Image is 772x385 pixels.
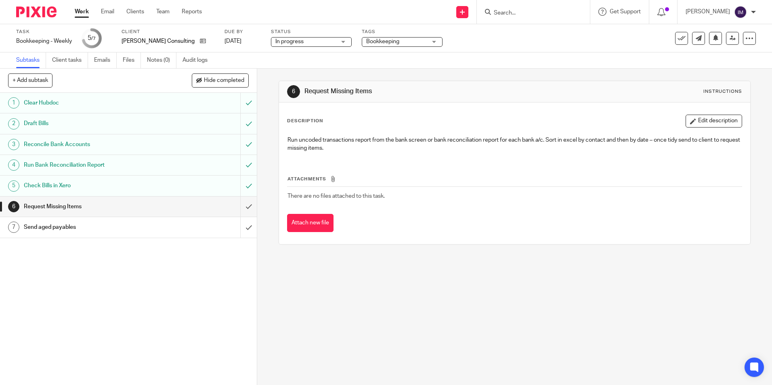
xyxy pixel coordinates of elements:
a: Email [101,8,114,16]
div: 1 [8,97,19,109]
div: 5 [88,33,96,43]
h1: Clear Hubdoc [24,97,163,109]
div: Instructions [703,88,742,95]
p: Description [287,118,323,124]
div: 6 [8,201,19,212]
a: Notes (0) [147,52,176,68]
h1: Request Missing Items [304,87,532,96]
button: Hide completed [192,73,249,87]
div: 5 [8,180,19,192]
a: Team [156,8,170,16]
label: Task [16,29,72,35]
a: Audit logs [183,52,214,68]
span: There are no files attached to this task. [287,193,385,199]
label: Tags [362,29,443,35]
span: In progress [275,39,304,44]
h1: Request Missing Items [24,201,163,213]
div: Bookkeeping - Weekly [16,37,72,45]
label: Due by [224,29,261,35]
button: + Add subtask [8,73,52,87]
p: [PERSON_NAME] [686,8,730,16]
div: 3 [8,139,19,150]
small: /7 [91,36,96,41]
div: 4 [8,159,19,171]
label: Client [122,29,214,35]
a: Files [123,52,141,68]
div: 2 [8,118,19,130]
span: Bookkeeping [366,39,399,44]
label: Status [271,29,352,35]
img: Pixie [16,6,57,17]
span: Hide completed [204,77,244,84]
button: Attach new file [287,214,334,232]
h1: Reconcile Bank Accounts [24,138,163,151]
p: [PERSON_NAME] Consulting Ltd [122,37,196,45]
a: Emails [94,52,117,68]
h1: Run Bank Reconciliation Report [24,159,163,171]
h1: Check Bills in Xero [24,180,163,192]
a: Clients [126,8,144,16]
span: [DATE] [224,38,241,44]
span: Attachments [287,177,326,181]
div: 6 [287,85,300,98]
a: Reports [182,8,202,16]
div: 7 [8,222,19,233]
h1: Send aged payables [24,221,163,233]
button: Edit description [686,115,742,128]
a: Subtasks [16,52,46,68]
a: Client tasks [52,52,88,68]
input: Search [493,10,566,17]
span: Get Support [610,9,641,15]
h1: Draft Bills [24,117,163,130]
a: Work [75,8,89,16]
p: Run uncoded transactions report from the bank screen or bank reconciliation report for each bank ... [287,136,741,153]
img: svg%3E [734,6,747,19]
